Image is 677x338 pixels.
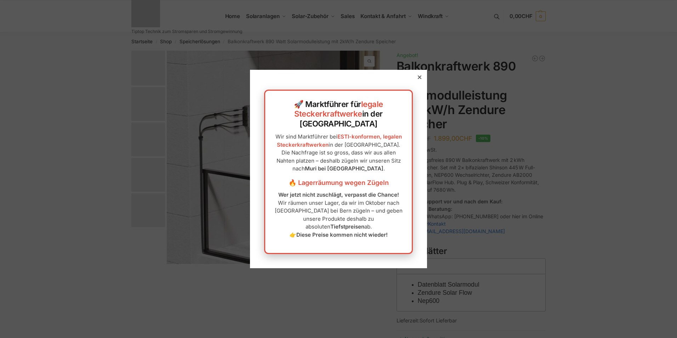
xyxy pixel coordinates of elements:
strong: Wer jetzt nicht zuschlägt, verpasst die Chance! [278,191,399,198]
a: ESTI-konformen, legalen Steckerkraftwerken [277,133,402,148]
p: Wir räumen unser Lager, da wir im Oktober nach [GEOGRAPHIC_DATA] bei Bern zügeln – und geben unse... [272,191,405,239]
h3: 🔥 Lagerräumung wegen Zügeln [272,178,405,187]
strong: Tiefstpreisen [330,223,364,230]
p: Wir sind Marktführer bei in der [GEOGRAPHIC_DATA]. Die Nachfrage ist so gross, dass wir aus allen... [272,133,405,173]
h2: 🚀 Marktführer für in der [GEOGRAPHIC_DATA] [272,100,405,129]
strong: Muri bei [GEOGRAPHIC_DATA] [305,165,383,172]
a: legale Steckerkraftwerke [294,100,383,119]
strong: Diese Preise kommen nicht wieder! [296,231,388,238]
